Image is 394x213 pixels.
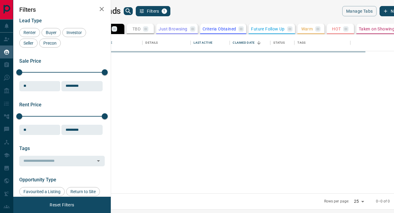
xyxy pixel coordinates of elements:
[136,6,170,16] button: Filters1
[342,6,377,16] button: Manage Tabs
[100,34,142,51] div: Name
[41,41,59,45] span: Precon
[230,34,270,51] div: Claimed Date
[19,177,56,183] span: Opportunity Type
[19,187,65,196] div: Favourited a Listing
[124,7,133,15] button: search button
[19,6,105,13] h2: Filters
[44,30,59,35] span: Buyer
[162,9,166,13] span: 1
[19,39,38,48] div: Seller
[19,58,41,64] span: Sale Price
[21,30,38,35] span: Renter
[251,27,284,31] p: Future Follow Up
[64,30,84,35] span: Investor
[159,27,187,31] p: Just Browsing
[352,197,366,206] div: 25
[39,39,61,48] div: Precon
[66,187,100,196] div: Return to Site
[132,27,141,31] p: TBD
[42,28,61,37] div: Buyer
[46,200,78,210] button: Reset Filters
[19,146,30,151] span: Tags
[203,27,236,31] p: Criteria Obtained
[62,28,86,37] div: Investor
[21,41,36,45] span: Seller
[376,199,390,204] p: 0–0 of 0
[19,102,42,108] span: Rent Price
[145,34,158,51] div: Details
[301,27,313,31] p: Warm
[191,34,230,51] div: Last Active
[19,18,42,23] span: Lead Type
[273,34,285,51] div: Status
[233,34,255,51] div: Claimed Date
[324,199,349,204] p: Rows per page:
[332,27,341,31] p: HOT
[68,189,98,194] span: Return to Site
[255,39,263,47] button: Sort
[19,28,40,37] div: Renter
[297,34,306,51] div: Tags
[270,34,294,51] div: Status
[294,34,350,51] div: Tags
[21,189,63,194] span: Favourited a Listing
[194,34,212,51] div: Last Active
[94,157,103,165] button: Open
[142,34,191,51] div: Details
